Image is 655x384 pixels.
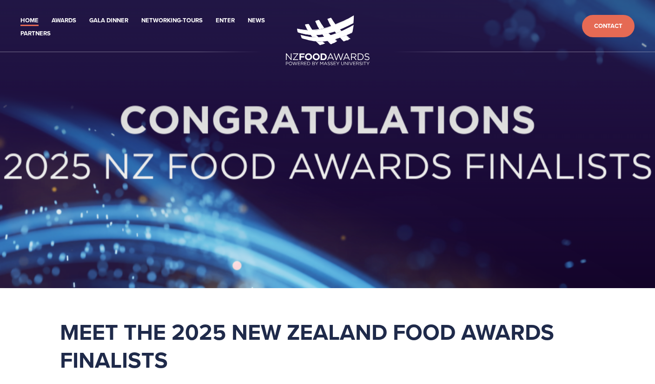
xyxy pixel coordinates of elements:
[248,15,265,26] a: News
[582,15,635,38] a: Contact
[20,15,39,26] a: Home
[60,316,560,376] strong: Meet the 2025 New Zealand Food Awards Finalists
[52,15,76,26] a: Awards
[216,15,235,26] a: Enter
[89,15,128,26] a: Gala Dinner
[141,15,203,26] a: Networking-Tours
[20,28,51,39] a: Partners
